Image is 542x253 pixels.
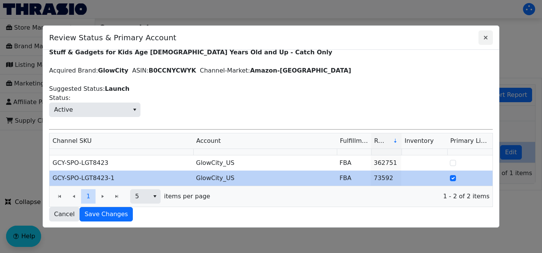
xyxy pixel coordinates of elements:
span: 5 [135,192,145,201]
button: Save Changes [80,207,133,221]
td: FBA [336,155,371,171]
div: Page 1 of 1 [49,186,493,207]
div: Name: Acquired Brand: ASIN: Channel-Market: Suggested Status: [49,39,493,221]
td: GlowCity_US [193,155,336,171]
button: Cancel [49,207,80,221]
td: 73592 [371,171,401,186]
button: Close [478,30,493,45]
label: Amazon-[GEOGRAPHIC_DATA] [250,67,351,74]
label: GlowCity Premium Leather LED Rechargeable Light-Up Baseball - Illuminate The Game - Nighttime Fun... [49,40,482,56]
button: select [149,190,160,203]
span: Review Status & Primary Account [49,28,478,47]
td: GCY-SPO-LGT8423 [49,155,193,171]
label: GlowCity [98,67,129,74]
span: Status: [49,103,140,117]
td: 362751 [371,155,401,171]
td: FBA [336,171,371,186]
label: Launch [105,85,130,92]
span: Revenue [374,136,387,145]
span: Fulfillment [340,136,368,145]
input: Select Row [450,175,456,181]
span: Status: [49,93,70,103]
span: 1 [86,192,90,201]
span: Account [196,136,221,145]
span: Active [54,105,73,114]
td: GCY-SPO-LGT8423-1 [49,171,193,186]
input: Select Row [450,160,456,166]
span: Primary Listing [450,137,496,144]
span: Inventory [405,136,434,145]
button: Page 1 [81,189,96,204]
span: Page size [130,189,161,204]
span: items per page [164,192,210,201]
span: Channel SKU [53,136,92,145]
button: select [129,103,140,117]
span: 1 - 2 of 2 items [216,192,489,201]
td: GlowCity_US [193,171,336,186]
span: Cancel [54,210,75,219]
span: Save Changes [84,210,128,219]
label: B0CCNYCWYK [148,67,196,74]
